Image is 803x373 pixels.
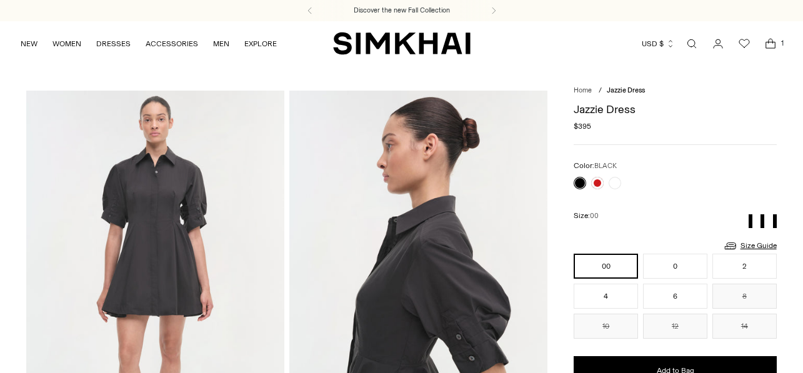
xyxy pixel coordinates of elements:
[777,37,788,49] span: 1
[146,30,198,57] a: ACCESSORIES
[642,30,675,57] button: USD $
[712,254,777,279] button: 2
[590,212,599,220] span: 00
[732,31,757,56] a: Wishlist
[244,30,277,57] a: EXPLORE
[574,210,599,222] label: Size:
[213,30,229,57] a: MEN
[574,314,638,339] button: 10
[599,86,602,96] div: /
[96,30,131,57] a: DRESSES
[706,31,731,56] a: Go to the account page
[574,86,592,94] a: Home
[643,254,707,279] button: 0
[574,86,776,96] nav: breadcrumbs
[712,284,777,309] button: 8
[354,6,450,16] a: Discover the new Fall Collection
[21,30,37,57] a: NEW
[574,121,591,132] span: $395
[712,314,777,339] button: 14
[574,160,617,172] label: Color:
[333,31,471,56] a: SIMKHAI
[643,284,707,309] button: 6
[574,284,638,309] button: 4
[758,31,783,56] a: Open cart modal
[574,104,776,115] h1: Jazzie Dress
[607,86,645,94] span: Jazzie Dress
[52,30,81,57] a: WOMEN
[679,31,704,56] a: Open search modal
[723,238,777,254] a: Size Guide
[594,162,617,170] span: BLACK
[643,314,707,339] button: 12
[574,254,638,279] button: 00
